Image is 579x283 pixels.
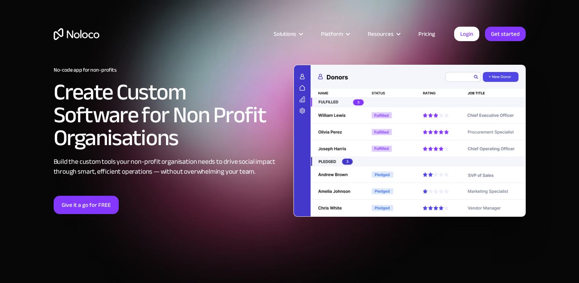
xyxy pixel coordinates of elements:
[274,29,296,39] div: Solutions
[321,29,343,39] div: Platform
[311,29,358,39] div: Platform
[264,29,311,39] div: Solutions
[409,29,445,39] a: Pricing
[485,27,526,41] a: Get started
[368,29,394,39] div: Resources
[54,157,286,177] div: Build the custom tools your non-profit organisation needs to drive social impact through smart, e...
[454,27,479,41] a: Login
[54,81,286,149] h2: Create Custom Software for Non Profit Organisations
[54,28,99,40] a: home
[358,29,409,39] div: Resources
[54,196,119,214] a: Give it a go for FREE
